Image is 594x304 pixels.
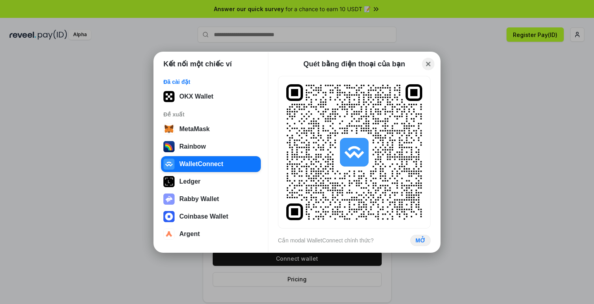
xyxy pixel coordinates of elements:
[410,235,431,246] button: MỞ
[163,194,175,205] img: svg+xml,%3Csvg%20xmlns%3D%22http%3A%2F%2Fwww.w3.org%2F2000%2Fsvg%22%20fill%3D%22none%22%20viewBox...
[161,226,261,242] button: Argent
[179,196,219,203] div: Rabby Wallet
[340,138,369,167] img: svg+xml,%3Csvg%20width%3D%2228%22%20height%3D%2228%22%20viewBox%3D%220%200%2028%2028%22%20fill%3D...
[179,178,200,185] div: Ledger
[163,124,175,135] img: svg+xml,%3Csvg%20width%3D%2228%22%20height%3D%2228%22%20viewBox%3D%220%200%2028%2028%22%20fill%3D...
[303,59,405,69] div: Quét bằng điện thoại của bạn
[163,78,258,85] div: Đã cài đặt
[163,59,232,69] h1: Kết nối một chiếc ví
[163,159,175,170] img: svg+xml,%3Csvg%20width%3D%2228%22%20height%3D%2228%22%20viewBox%3D%220%200%2028%2028%22%20fill%3D...
[161,89,261,105] button: OKX Wallet
[179,230,200,238] div: Argent
[163,111,258,118] div: Đề xuất
[163,211,175,222] img: svg+xml,%3Csvg%20width%3D%2228%22%20height%3D%2228%22%20viewBox%3D%220%200%2028%2028%22%20fill%3D...
[163,176,175,187] img: svg+xml,%3Csvg%20xmlns%3D%22http%3A%2F%2Fwww.w3.org%2F2000%2Fsvg%22%20width%3D%2228%22%20height%3...
[163,228,175,240] img: svg+xml,%3Csvg%20width%3D%2228%22%20height%3D%2228%22%20viewBox%3D%220%200%2028%2028%22%20fill%3D...
[161,139,261,155] button: Rainbow
[422,58,435,70] button: Close
[161,209,261,225] button: Coinbase Wallet
[179,93,214,100] div: OKX Wallet
[163,141,175,152] img: svg+xml,%3Csvg%20width%3D%22120%22%20height%3D%22120%22%20viewBox%3D%220%200%20120%20120%22%20fil...
[161,191,261,207] button: Rabby Wallet
[179,213,228,220] div: Coinbase Wallet
[161,121,261,137] button: MetaMask
[179,126,210,133] div: MetaMask
[179,143,206,150] div: Rainbow
[163,91,175,102] img: 5VZ71FV6L7PA3gg3tXrdQ+DgLhC+75Wq3no69P3MC0NFQpx2lL04Ql9gHK1bRDjsSBIvScBnDTk1WrlGIZBorIDEYJj+rhdgn...
[161,174,261,190] button: Ledger
[179,161,223,168] div: WalletConnect
[278,237,374,244] div: Cần modal WalletConnect chính thức?
[415,237,425,244] div: MỞ
[161,156,261,172] button: WalletConnect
